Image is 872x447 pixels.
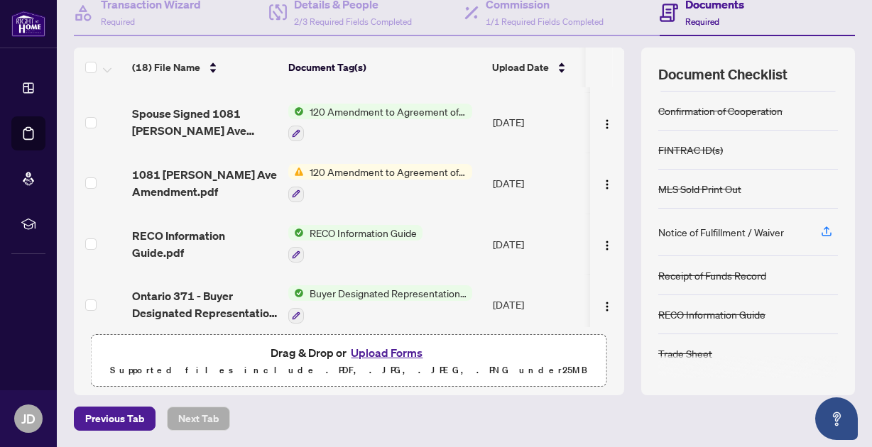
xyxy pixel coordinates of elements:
[74,407,156,431] button: Previous Tab
[596,111,618,133] button: Logo
[11,11,45,37] img: logo
[294,16,412,27] span: 2/3 Required Fields Completed
[288,104,304,119] img: Status Icon
[492,60,549,75] span: Upload Date
[601,179,613,190] img: Logo
[304,225,423,241] span: RECO Information Guide
[92,335,606,387] span: Drag & Drop orUpload FormsSupported files include .PDF, .JPG, .JPEG, .PNG under25MB
[601,118,613,130] img: Logo
[815,397,858,440] button: Open asap
[487,92,587,153] td: [DATE]
[271,343,427,362] span: Drag & Drop or
[487,214,587,275] td: [DATE]
[486,48,586,87] th: Upload Date
[658,103,783,118] div: Confirmation of Cooperation
[596,233,618,255] button: Logo
[21,409,36,429] span: JD
[288,285,304,301] img: Status Icon
[132,105,277,139] span: Spouse Signed 1081 [PERSON_NAME] Ave [PERSON_NAME] Amendment.pdf
[132,287,277,321] span: Ontario 371 - Buyer Designated Representation Agreement - Authority for Purchase or Lease.pdf
[304,285,472,301] span: Buyer Designated Representation Agreement
[658,142,723,158] div: FINTRAC ID(s)
[596,172,618,194] button: Logo
[658,224,784,240] div: Notice of Fulfillment / Waiver
[100,362,598,379] p: Supported files include .PDF, .JPG, .JPEG, .PNG under 25 MB
[167,407,230,431] button: Next Tab
[288,164,304,180] img: Status Icon
[304,104,472,119] span: 120 Amendment to Agreement of Purchase and Sale
[658,65,787,84] span: Document Checklist
[283,48,486,87] th: Document Tag(s)
[304,164,472,180] span: 120 Amendment to Agreement of Purchase and Sale
[126,48,283,87] th: (18) File Name
[601,301,613,312] img: Logo
[288,164,472,202] button: Status Icon120 Amendment to Agreement of Purchase and Sale
[288,104,472,142] button: Status Icon120 Amendment to Agreement of Purchase and Sale
[601,240,613,251] img: Logo
[658,181,741,197] div: MLS Sold Print Out
[288,225,423,263] button: Status IconRECO Information Guide
[85,407,144,430] span: Previous Tab
[658,267,766,283] div: Receipt of Funds Record
[101,16,135,27] span: Required
[685,16,719,27] span: Required
[487,153,587,214] td: [DATE]
[486,16,604,27] span: 1/1 Required Fields Completed
[132,227,277,261] span: RECO Information Guide.pdf
[132,60,200,75] span: (18) File Name
[487,274,587,335] td: [DATE]
[288,225,304,241] img: Status Icon
[132,166,277,200] span: 1081 [PERSON_NAME] Ave Amendment.pdf
[658,307,765,322] div: RECO Information Guide
[658,346,712,361] div: Trade Sheet
[347,343,427,362] button: Upload Forms
[288,285,472,324] button: Status IconBuyer Designated Representation Agreement
[596,293,618,316] button: Logo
